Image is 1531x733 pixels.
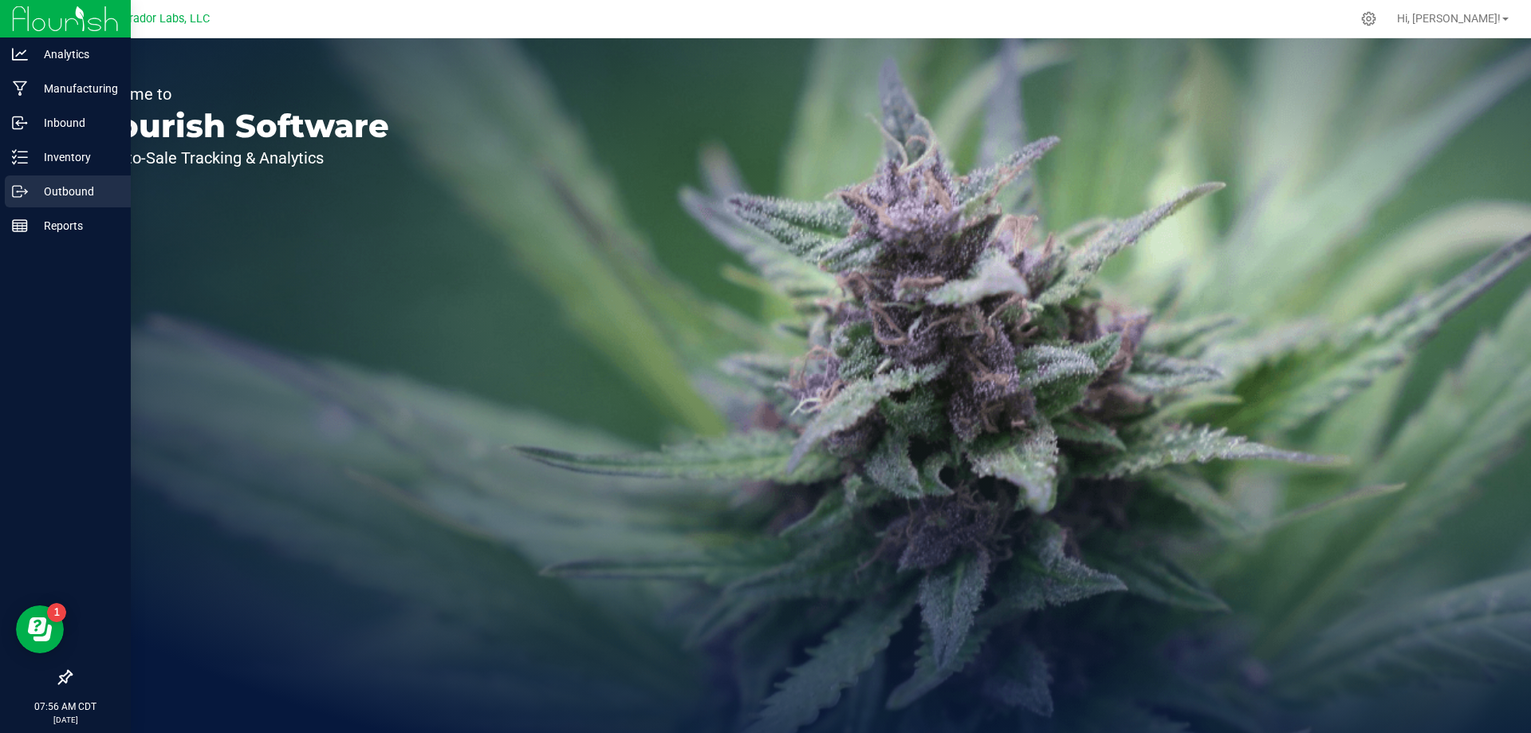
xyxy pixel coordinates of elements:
[28,182,124,201] p: Outbound
[28,148,124,167] p: Inventory
[28,216,124,235] p: Reports
[12,218,28,234] inline-svg: Reports
[16,605,64,653] iframe: Resource center
[12,81,28,97] inline-svg: Manufacturing
[86,150,389,166] p: Seed-to-Sale Tracking & Analytics
[12,115,28,131] inline-svg: Inbound
[1359,11,1379,26] div: Manage settings
[28,45,124,64] p: Analytics
[1397,12,1501,25] span: Hi, [PERSON_NAME]!
[12,149,28,165] inline-svg: Inventory
[28,113,124,132] p: Inbound
[7,714,124,726] p: [DATE]
[47,603,66,622] iframe: Resource center unread badge
[28,79,124,98] p: Manufacturing
[12,183,28,199] inline-svg: Outbound
[116,12,210,26] span: Curador Labs, LLC
[12,46,28,62] inline-svg: Analytics
[86,86,389,102] p: Welcome to
[7,700,124,714] p: 07:56 AM CDT
[86,110,389,142] p: Flourish Software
